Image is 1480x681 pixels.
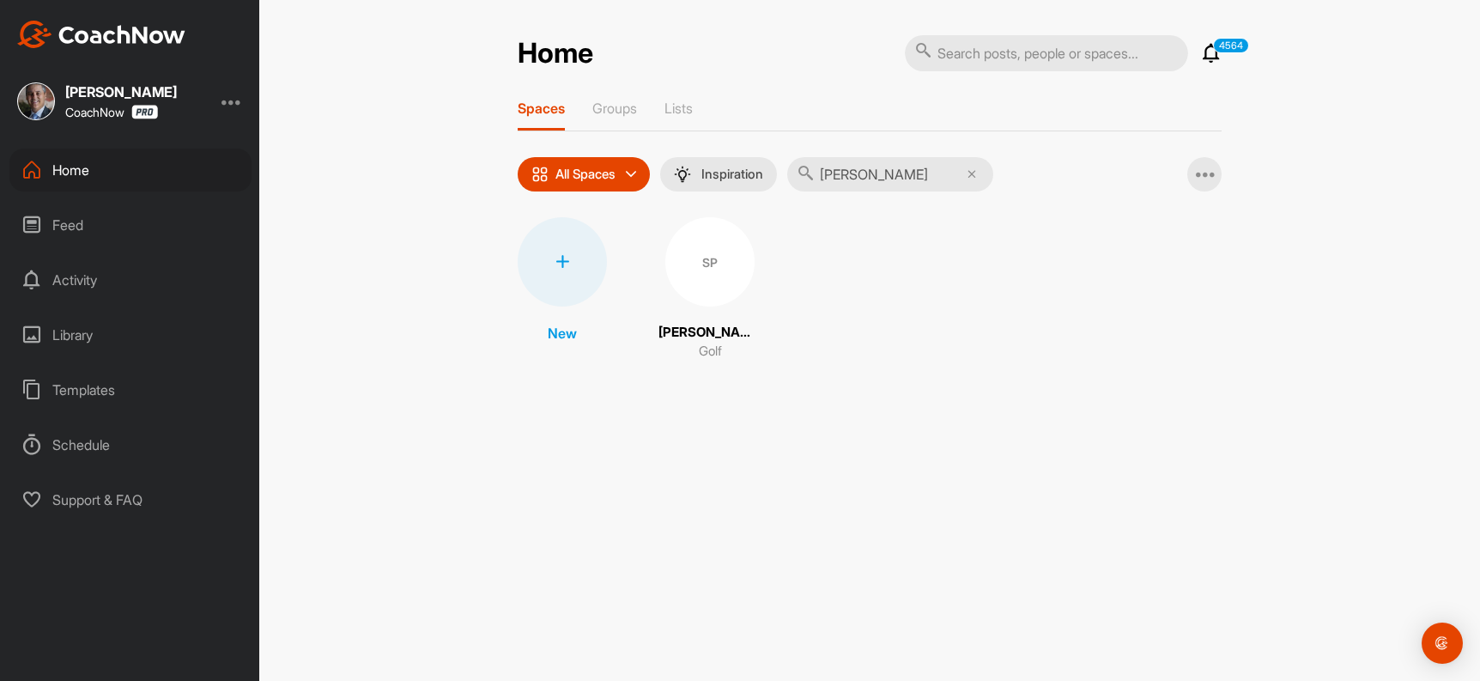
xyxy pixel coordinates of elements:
div: Activity [9,258,252,301]
div: Open Intercom Messenger [1422,623,1463,664]
input: Search posts, people or spaces... [905,35,1188,71]
div: [PERSON_NAME] [65,85,177,99]
div: Feed [9,204,252,246]
div: Library [9,313,252,356]
div: Schedule [9,423,252,466]
div: Home [9,149,252,192]
img: square_a5fa1b515a05e97912f595ae6d39c3d2.jpg [17,82,55,120]
img: menuIcon [674,166,691,183]
div: Templates [9,368,252,411]
p: Inspiration [701,167,763,181]
p: Lists [664,100,693,117]
p: [PERSON_NAME] [658,323,761,343]
p: 4564 [1213,38,1249,53]
input: Search... [787,157,993,192]
div: Support & FAQ [9,478,252,521]
img: CoachNow Pro [131,105,158,119]
p: New [548,323,577,344]
p: Spaces [518,100,565,117]
p: All Spaces [555,167,616,181]
p: Golf [699,342,722,362]
div: CoachNow [65,105,158,119]
h2: Home [518,37,593,70]
a: SP[PERSON_NAME]Golf [658,217,761,362]
div: SP [665,217,755,307]
p: Groups [592,100,637,117]
img: icon [531,166,549,183]
img: CoachNow [17,21,185,48]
